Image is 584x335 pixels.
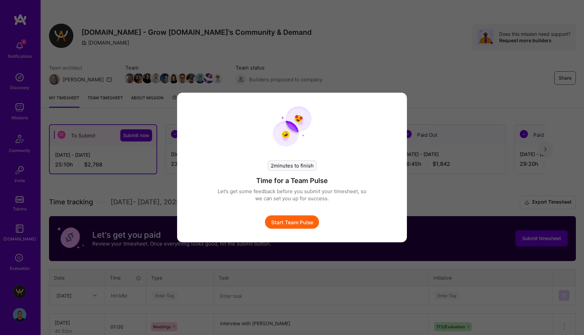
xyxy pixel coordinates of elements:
[268,160,317,171] div: 2 minutes to finish
[265,215,319,229] button: Start Team Pulse
[177,93,407,242] div: modal
[218,188,366,202] p: Let’s get some feedback before you submit your timesheet, so we can set you up for success.
[256,176,328,185] h4: Time for a Team Pulse
[273,106,312,147] img: team pulse start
